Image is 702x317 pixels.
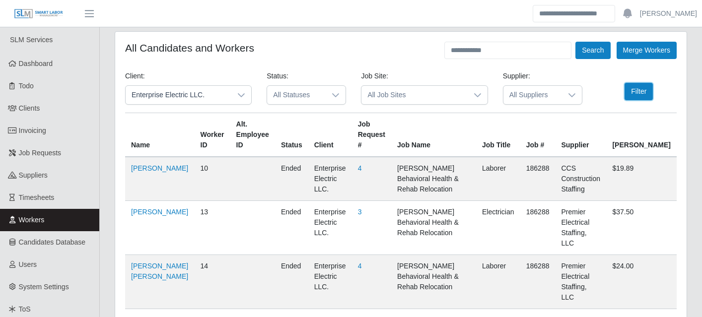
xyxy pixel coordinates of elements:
[520,201,556,255] td: 186288
[19,104,40,112] span: Clients
[308,201,352,255] td: Enterprise Electric LLC.
[520,113,556,157] th: Job #
[606,201,677,255] td: $37.50
[195,201,230,255] td: 13
[19,60,53,67] span: Dashboard
[555,201,606,255] td: Premier Electrical Staffing, LLC
[19,127,46,134] span: Invoicing
[520,157,556,201] td: 186288
[19,216,45,224] span: Workers
[267,86,326,104] span: All Statuses
[19,82,34,90] span: Todo
[195,255,230,309] td: 14
[503,86,562,104] span: All Suppliers
[606,113,677,157] th: [PERSON_NAME]
[358,262,362,270] a: 4
[476,157,520,201] td: Laborer
[391,157,476,201] td: [PERSON_NAME] Behavioral Health & Rehab Relocation
[625,83,653,100] button: Filter
[308,157,352,201] td: Enterprise Electric LLC.
[19,283,69,291] span: System Settings
[275,113,308,157] th: Status
[19,305,31,313] span: ToS
[476,255,520,309] td: Laborer
[10,36,53,44] span: SLM Services
[195,113,230,157] th: Worker ID
[19,193,55,201] span: Timesheets
[125,71,145,81] label: Client:
[308,113,352,157] th: Client
[358,208,362,216] a: 3
[575,42,610,59] button: Search
[503,71,530,81] label: Supplier:
[640,8,697,19] a: [PERSON_NAME]
[391,255,476,309] td: [PERSON_NAME] Behavioral Health & Rehab Relocation
[352,113,391,157] th: Job Request #
[476,113,520,157] th: Job Title
[476,201,520,255] td: Electrician
[361,86,467,104] span: All Job Sites
[361,71,388,81] label: Job Site:
[617,42,677,59] button: Merge Workers
[230,113,275,157] th: Alt. Employee ID
[19,149,62,157] span: Job Requests
[533,5,615,22] input: Search
[14,8,64,19] img: SLM Logo
[275,201,308,255] td: ended
[308,255,352,309] td: Enterprise Electric LLC.
[520,255,556,309] td: 186288
[195,157,230,201] td: 10
[606,157,677,201] td: $19.89
[19,171,48,179] span: Suppliers
[126,86,231,104] span: Enterprise Electric LLC.
[267,71,288,81] label: Status:
[131,262,188,280] a: [PERSON_NAME] [PERSON_NAME]
[131,164,188,172] a: [PERSON_NAME]
[19,260,37,268] span: Users
[131,208,188,216] a: [PERSON_NAME]
[125,42,254,54] h4: All Candidates and Workers
[555,157,606,201] td: CCS Construction Staffing
[275,255,308,309] td: ended
[555,113,606,157] th: Supplier
[125,113,195,157] th: Name
[391,201,476,255] td: [PERSON_NAME] Behavioral Health & Rehab Relocation
[555,255,606,309] td: Premier Electrical Staffing, LLC
[358,164,362,172] a: 4
[606,255,677,309] td: $24.00
[19,238,86,246] span: Candidates Database
[275,157,308,201] td: ended
[391,113,476,157] th: Job Name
